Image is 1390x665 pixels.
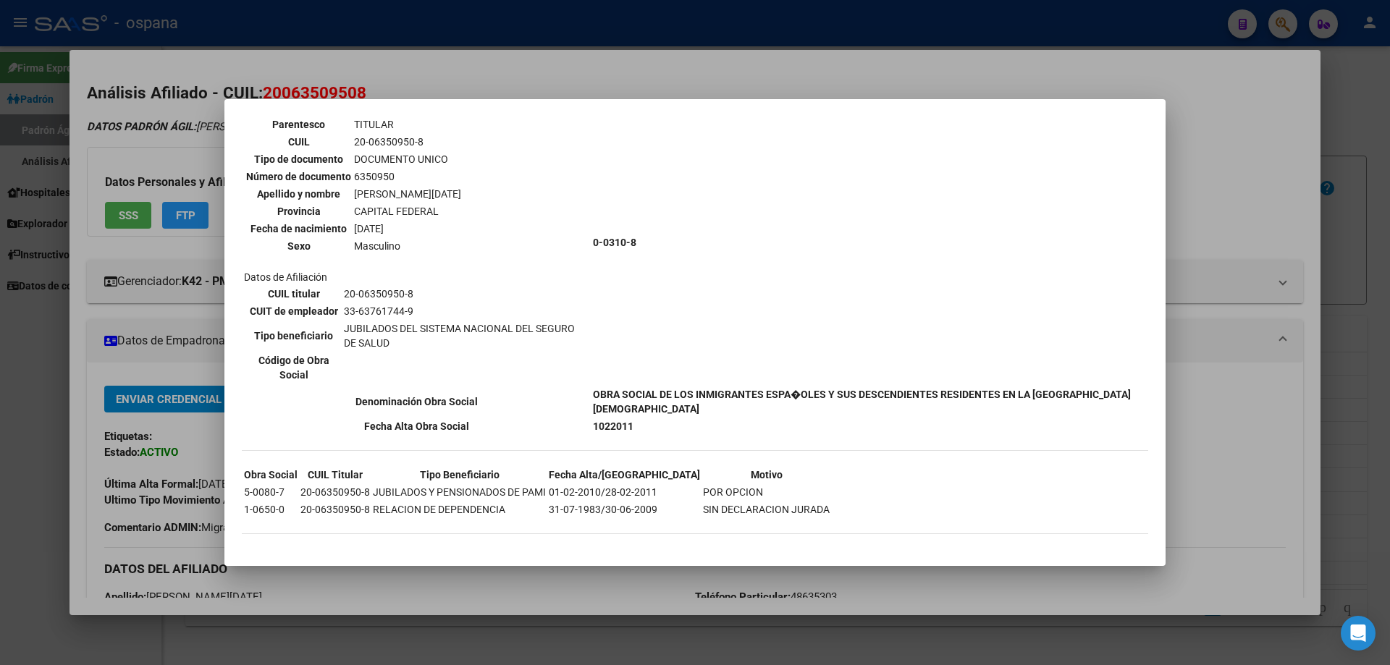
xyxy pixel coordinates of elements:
[353,117,462,132] td: TITULAR
[245,117,352,132] th: Parentesco
[245,303,342,319] th: CUIT de empleador
[372,484,547,500] td: JUBILADOS Y PENSIONADOS DE PAMI
[300,501,371,517] td: 20-06350950-8
[353,169,462,185] td: 6350950
[243,418,591,434] th: Fecha Alta Obra Social
[243,100,591,385] td: Datos personales Datos de Afiliación
[1341,616,1376,651] div: Open Intercom Messenger
[343,303,589,319] td: 33-63761744-9
[548,484,701,500] td: 01-02-2010/28-02-2011
[245,186,352,202] th: Apellido y nombre
[300,484,371,500] td: 20-06350950-8
[593,420,633,432] b: 1022011
[702,467,830,483] th: Motivo
[702,484,830,500] td: POR OPCION
[593,237,636,248] b: 0-0310-8
[245,286,342,302] th: CUIL titular
[243,484,298,500] td: 5-0080-7
[353,238,462,254] td: Masculino
[245,151,352,167] th: Tipo de documento
[245,352,342,383] th: Código de Obra Social
[245,134,352,150] th: CUIL
[353,151,462,167] td: DOCUMENTO UNICO
[245,221,352,237] th: Fecha de nacimiento
[702,501,830,517] td: SIN DECLARACION JURADA
[353,134,462,150] td: 20-06350950-8
[353,203,462,219] td: CAPITAL FEDERAL
[343,321,589,351] td: JUBILADOS DEL SISTEMA NACIONAL DEL SEGURO DE SALUD
[548,501,701,517] td: 31-07-1983/30-06-2009
[343,286,589,302] td: 20-06350950-8
[245,203,352,219] th: Provincia
[243,467,298,483] th: Obra Social
[353,221,462,237] td: [DATE]
[548,467,701,483] th: Fecha Alta/[GEOGRAPHIC_DATA]
[353,186,462,202] td: [PERSON_NAME][DATE]
[372,467,547,483] th: Tipo Beneficiario
[245,238,352,254] th: Sexo
[593,389,1131,415] b: OBRA SOCIAL DE LOS INMIGRANTES ESPA�OLES Y SUS DESCENDIENTES RESIDENTES EN LA [GEOGRAPHIC_DATA][D...
[300,467,371,483] th: CUIL Titular
[243,386,591,417] th: Denominación Obra Social
[372,501,547,517] td: RELACION DE DEPENDENCIA
[243,501,298,517] td: 1-0650-0
[245,321,342,351] th: Tipo beneficiario
[245,169,352,185] th: Número de documento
